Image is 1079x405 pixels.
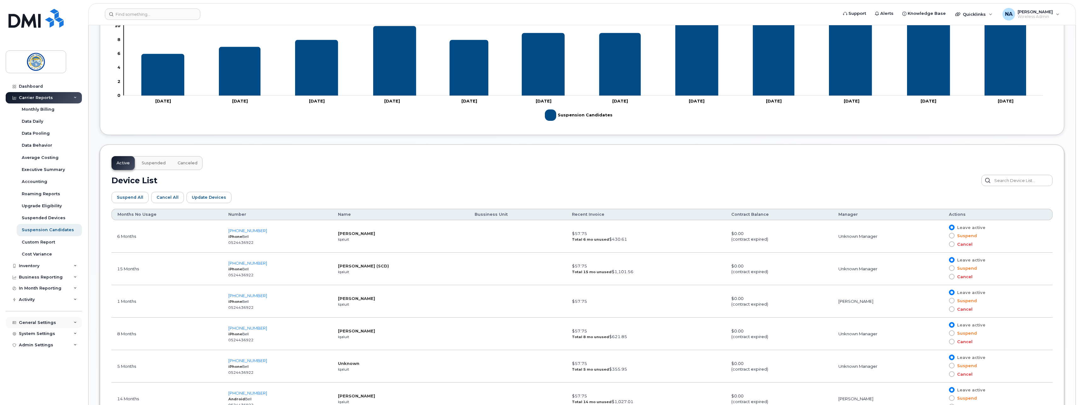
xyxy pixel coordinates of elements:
[998,98,1013,103] tspan: [DATE]
[384,98,400,103] tspan: [DATE]
[955,306,973,312] span: Cancel
[545,107,613,123] g: Legend
[117,37,120,42] tspan: 8
[338,367,349,372] small: Iqaluit
[955,241,973,247] span: Cancel
[228,267,242,271] strong: iPhone
[731,302,768,307] span: (contract expired)
[192,194,226,200] span: Update Devices
[726,209,833,220] th: Contract Balance
[726,318,833,350] td: $0.00
[545,107,613,123] g: Suspension Candidates
[338,400,349,404] small: Iqaluit
[731,237,768,242] span: (contract expired)
[461,98,477,103] tspan: [DATE]
[572,335,609,339] strong: Total 8 mo unused
[833,209,943,220] th: Manager
[155,98,171,103] tspan: [DATE]
[726,285,833,318] td: $0.00
[566,220,726,253] td: $57.75 $430.61
[833,220,943,253] td: Unknown Manager
[839,7,871,20] a: Support
[726,253,833,285] td: $0.00
[338,263,389,268] strong: [PERSON_NAME] (SCD)
[117,65,120,70] tspan: 4
[689,98,705,103] tspan: [DATE]
[115,23,120,28] tspan: 10
[726,350,833,383] td: $0.00
[228,299,254,310] small: Bell 0524436922
[963,12,986,17] span: Quicklinks
[228,364,242,369] strong: iPhone
[117,194,143,200] span: Suspend All
[955,387,985,393] span: Leave active
[955,298,977,304] span: Suspend
[572,367,609,372] strong: Total 5 mo unused
[566,285,726,318] td: $57.75
[951,8,997,21] div: Quicklinks
[1005,10,1013,18] span: NA
[228,390,267,396] a: [PHONE_NUMBER]
[157,194,179,200] span: Cancel All
[338,231,375,236] strong: [PERSON_NAME]
[111,350,223,383] td: 5 Months
[955,371,973,377] span: Cancel
[731,269,768,274] span: (contract expired)
[338,328,375,333] strong: [PERSON_NAME]
[228,358,267,363] a: [PHONE_NUMBER]
[612,98,628,103] tspan: [DATE]
[186,192,231,203] button: Update Devices
[981,175,1053,186] input: Search Device List...
[111,318,223,350] td: 8 Months
[731,399,768,404] span: (contract expired)
[228,397,245,401] strong: Android
[536,98,551,103] tspan: [DATE]
[955,257,985,263] span: Leave active
[844,98,859,103] tspan: [DATE]
[228,326,267,331] span: [PHONE_NUMBER]
[111,176,157,185] h2: Device List
[955,395,977,401] span: Suspend
[955,290,985,296] span: Leave active
[955,330,977,336] span: Suspend
[955,363,977,369] span: Suspend
[142,161,166,166] span: Suspended
[955,225,985,231] span: Leave active
[228,261,267,266] a: [PHONE_NUMBER]
[871,7,898,20] a: Alerts
[731,334,768,339] span: (contract expired)
[338,270,349,274] small: Iqaluit
[117,51,120,56] tspan: 6
[111,192,149,203] button: Suspend All
[338,237,349,242] small: Iqaluit
[228,332,254,342] small: Bell 0524436922
[228,293,267,298] span: [PHONE_NUMBER]
[880,10,893,17] span: Alerts
[469,209,566,220] th: Bussiness Unit
[228,364,254,375] small: Bell 0524436922
[105,9,200,20] input: Find something...
[908,10,946,17] span: Knowledge Base
[833,350,943,383] td: Unknown Manager
[178,161,197,166] span: Canceled
[921,98,936,103] tspan: [DATE]
[998,8,1064,21] div: Nathaniel Alexander
[228,234,242,239] strong: iPhone
[111,209,223,220] th: Months No Usage
[1018,14,1053,19] span: Wireless Admin
[898,7,950,20] a: Knowledge Base
[726,220,833,253] td: $0.00
[111,220,223,253] td: 6 Months
[766,98,782,103] tspan: [DATE]
[572,237,609,242] strong: Total 6 mo unused
[943,209,1053,220] th: Actions
[111,285,223,318] td: 1 Months
[228,234,254,245] small: Bell 0524436922
[228,228,267,233] span: [PHONE_NUMBER]
[572,270,612,274] strong: Total 15 mo unused
[955,233,977,239] span: Suspend
[731,367,768,372] span: (contract expired)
